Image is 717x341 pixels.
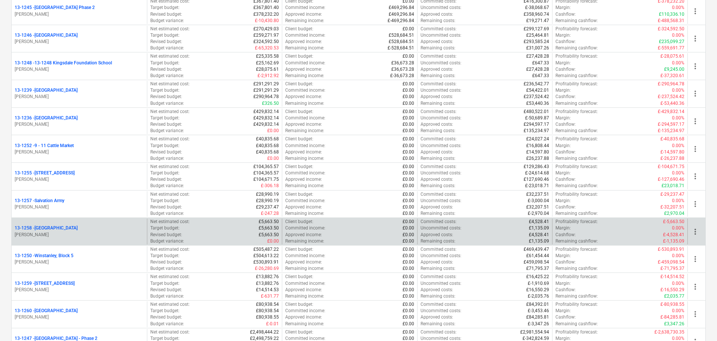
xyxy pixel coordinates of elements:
[388,45,414,51] p: £-528,684.51
[150,4,180,11] p: Target budget :
[555,170,571,176] p: Margin :
[285,53,313,60] p: Client budget :
[15,94,144,100] p: [PERSON_NAME]
[672,4,684,11] p: 0.00%
[526,66,549,73] p: £27,428.28
[526,149,549,155] p: £14,597.80
[691,89,700,98] span: more_vert
[285,128,324,134] p: Remaining income :
[257,73,279,79] p: £-2,912.92
[150,45,184,51] p: Budget variance :
[150,60,180,66] p: Target budget :
[150,66,182,73] p: Revised budget :
[15,121,144,128] p: [PERSON_NAME]
[150,136,190,142] p: Net estimated cost :
[421,136,457,142] p: Committed costs :
[403,183,414,189] p: £0.00
[15,287,144,293] p: [PERSON_NAME]
[15,314,144,320] p: [PERSON_NAME]
[15,232,144,238] p: [PERSON_NAME]
[285,73,324,79] p: Remaining income :
[421,18,455,24] p: Remaining costs :
[555,198,571,204] p: Margin :
[253,4,279,11] p: £367,801.40
[267,128,279,134] p: £0.00
[680,305,717,341] iframe: Chat Widget
[253,26,279,32] p: £270,429.03
[403,53,414,60] p: £0.00
[253,11,279,18] p: £378,232.20
[421,60,461,66] p: Uncommitted costs :
[421,94,453,100] p: Approved costs :
[15,115,144,128] div: 13-1236 -[GEOGRAPHIC_DATA][PERSON_NAME]
[15,253,73,259] p: 13-1250 - Winstanley, Block 5
[15,66,144,73] p: [PERSON_NAME]
[421,143,461,149] p: Uncommitted costs :
[555,94,576,100] p: Cashflow :
[285,45,324,51] p: Remaining income :
[253,176,279,183] p: £104,671.75
[555,73,598,79] p: Remaining cashflow :
[15,198,144,210] div: 13-1257 -Salvation Army[PERSON_NAME]
[672,87,684,94] p: 0.00%
[526,45,549,51] p: £31,007.26
[525,115,549,121] p: £-50,689.87
[256,60,279,66] p: £25,162.69
[555,81,598,87] p: Profitability forecast :
[421,121,453,128] p: Approved costs :
[403,121,414,128] p: £0.00
[15,4,95,11] p: 13-1245 - [GEOGRAPHIC_DATA] Phase 2
[421,87,461,94] p: Uncommitted costs :
[253,115,279,121] p: £429,832.14
[256,136,279,142] p: £40,835.68
[421,66,453,73] p: Approved costs :
[253,109,279,115] p: £429,832.14
[285,87,325,94] p: Committed income :
[524,11,549,18] p: £358,960.74
[150,81,190,87] p: Net estimated cost :
[285,4,325,11] p: Committed income :
[285,143,325,149] p: Committed income :
[285,164,313,170] p: Client budget :
[691,144,700,153] span: more_vert
[421,204,453,210] p: Approved costs :
[15,87,78,94] p: 13-1239 - [GEOGRAPHIC_DATA]
[15,204,144,210] p: [PERSON_NAME]
[256,149,279,155] p: £40,835.68
[403,191,414,198] p: £0.00
[660,149,684,155] p: £-14,597.80
[389,39,414,45] p: £528,684.51
[403,94,414,100] p: £0.00
[658,121,684,128] p: £-294,597.17
[403,81,414,87] p: £0.00
[421,109,457,115] p: Committed costs :
[525,170,549,176] p: £-24,614.68
[555,39,576,45] p: Cashflow :
[555,109,598,115] p: Profitability forecast :
[555,143,571,149] p: Margin :
[285,109,313,115] p: Client budget :
[421,149,453,155] p: Approved costs :
[15,11,144,18] p: [PERSON_NAME]
[389,11,414,18] p: £469,296.84
[526,204,549,210] p: £32,207.51
[658,81,684,87] p: £-290,964.78
[658,176,684,183] p: £-127,690.46
[391,66,414,73] p: £36,673.28
[150,109,190,115] p: Net estimated cost :
[555,11,576,18] p: Cashflow :
[555,60,571,66] p: Margin :
[555,45,598,51] p: Remaining cashflow :
[285,176,322,183] p: Approved income :
[660,100,684,107] p: £-53,440.36
[150,198,180,204] p: Target budget :
[555,164,598,170] p: Profitability forecast :
[389,32,414,39] p: £528,684.51
[15,87,144,100] div: 13-1239 -[GEOGRAPHIC_DATA][PERSON_NAME]
[403,176,414,183] p: £0.00
[555,100,598,107] p: Remaining cashflow :
[150,176,182,183] p: Revised budget :
[256,53,279,60] p: £25,335.58
[390,73,414,79] p: £-36,673.28
[285,32,325,39] p: Committed income :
